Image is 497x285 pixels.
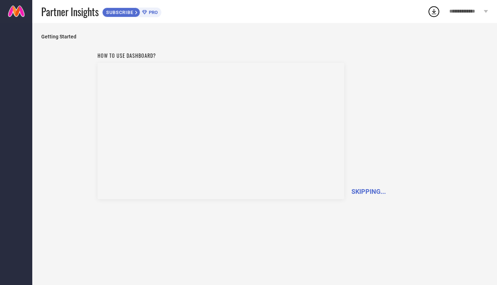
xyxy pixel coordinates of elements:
span: Getting Started [41,34,488,39]
span: SKIPPING... [351,188,386,195]
span: PRO [147,10,158,15]
a: SUBSCRIBEPRO [102,6,161,17]
span: SUBSCRIBE [103,10,135,15]
h1: How to use dashboard? [98,52,344,59]
div: Open download list [427,5,440,18]
span: Partner Insights [41,4,99,19]
iframe: Workspace Section [98,63,344,199]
